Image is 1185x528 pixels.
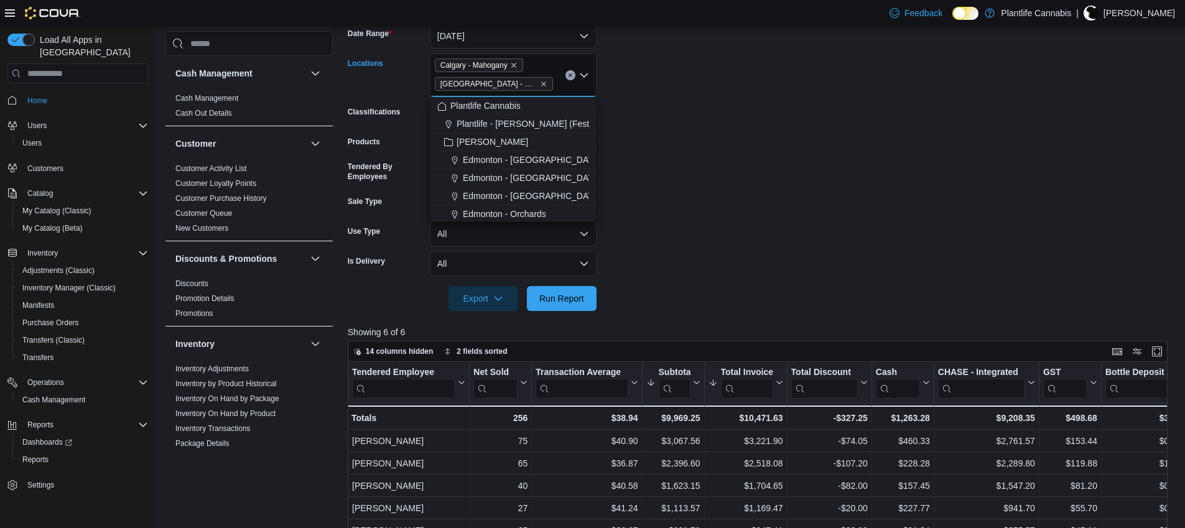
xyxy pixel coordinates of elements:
[175,409,276,419] span: Inventory On Hand by Product
[791,479,867,494] div: -$82.00
[17,203,148,218] span: My Catalog (Classic)
[348,344,439,359] button: 14 columns hidden
[17,221,88,236] a: My Catalog (Beta)
[791,367,857,379] div: Total Discount
[17,435,148,450] span: Dashboards
[175,424,251,433] span: Inventory Transactions
[22,395,85,405] span: Cash Management
[536,367,628,379] div: Transaction Average
[17,136,148,151] span: Users
[175,438,230,448] span: Package Details
[1105,367,1181,399] button: Bottle Deposit
[25,7,80,19] img: Cova
[791,456,867,471] div: -$107.20
[348,58,383,68] label: Locations
[175,93,238,103] span: Cash Management
[473,367,518,379] div: Net Sold
[175,379,277,388] a: Inventory by Product Historical
[527,286,597,311] button: Run Report
[175,409,276,418] a: Inventory On Hand by Product
[27,377,64,387] span: Operations
[2,91,153,109] button: Home
[35,34,148,58] span: Load All Apps in [GEOGRAPHIC_DATA]
[536,410,638,425] div: $38.94
[1105,410,1181,425] div: $3.70
[1001,6,1071,21] p: Plantlife Cannabis
[1105,367,1171,379] div: Bottle Deposit
[175,279,208,289] span: Discounts
[876,367,930,399] button: Cash
[12,314,153,331] button: Purchase Orders
[22,186,58,201] button: Catalog
[440,59,508,72] span: Calgary - Mahogany
[352,479,465,494] div: [PERSON_NAME]
[12,202,153,220] button: My Catalog (Classic)
[2,117,153,134] button: Users
[791,434,867,449] div: -$74.05
[539,292,584,305] span: Run Report
[175,439,230,448] a: Package Details
[308,336,323,351] button: Inventory
[473,410,527,425] div: 256
[938,456,1035,471] div: $2,289.80
[536,479,638,494] div: $40.58
[938,367,1025,399] div: CHASE - Integrated
[430,205,597,223] button: Edmonton - Orchards
[1105,434,1181,449] div: $0.90
[430,187,597,205] button: Edmonton - [GEOGRAPHIC_DATA]
[348,326,1176,338] p: Showing 6 of 6
[22,353,53,363] span: Transfers
[22,160,148,176] span: Customers
[646,434,700,449] div: $3,067.56
[348,137,380,147] label: Products
[536,367,638,399] button: Transaction Average
[12,349,153,366] button: Transfers
[27,480,54,490] span: Settings
[165,276,333,326] div: Discounts & Promotions
[17,280,121,295] a: Inventory Manager (Classic)
[646,367,700,399] button: Subtotal
[2,374,153,391] button: Operations
[1105,479,1181,494] div: $0.30
[708,434,783,449] div: $3,221.90
[22,118,52,133] button: Users
[430,133,597,151] button: [PERSON_NAME]
[175,294,235,303] span: Promotion Details
[12,262,153,279] button: Adjustments (Classic)
[1043,479,1097,494] div: $81.20
[22,223,83,233] span: My Catalog (Beta)
[579,70,589,80] button: Close list of options
[708,367,783,399] button: Total Invoiced
[22,206,91,216] span: My Catalog (Classic)
[17,452,148,467] span: Reports
[17,263,148,278] span: Adjustments (Classic)
[22,318,79,328] span: Purchase Orders
[1043,367,1097,399] button: GST
[565,70,575,80] button: Clear input
[457,118,605,130] span: Plantlife - [PERSON_NAME] (Festival)
[175,364,249,373] a: Inventory Adjustments
[708,456,783,471] div: $2,518.08
[938,410,1035,425] div: $9,208.35
[439,344,512,359] button: 2 fields sorted
[175,209,232,218] a: Customer Queue
[646,501,700,516] div: $1,113.57
[27,164,63,174] span: Customers
[938,367,1025,379] div: CHASE - Integrated
[175,194,267,203] a: Customer Purchase History
[463,172,601,184] span: Edmonton - [GEOGRAPHIC_DATA]
[22,417,148,432] span: Reports
[17,280,148,295] span: Inventory Manager (Classic)
[22,335,85,345] span: Transfers (Classic)
[430,151,597,169] button: Edmonton - [GEOGRAPHIC_DATA]
[22,437,72,447] span: Dashboards
[876,501,930,516] div: $227.77
[17,392,90,407] a: Cash Management
[456,286,511,311] span: Export
[1043,456,1097,471] div: $119.88
[646,410,700,425] div: $9,969.25
[450,100,521,112] span: Plantlife Cannabis
[448,286,518,311] button: Export
[952,7,978,20] input: Dark Mode
[876,479,930,494] div: $157.45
